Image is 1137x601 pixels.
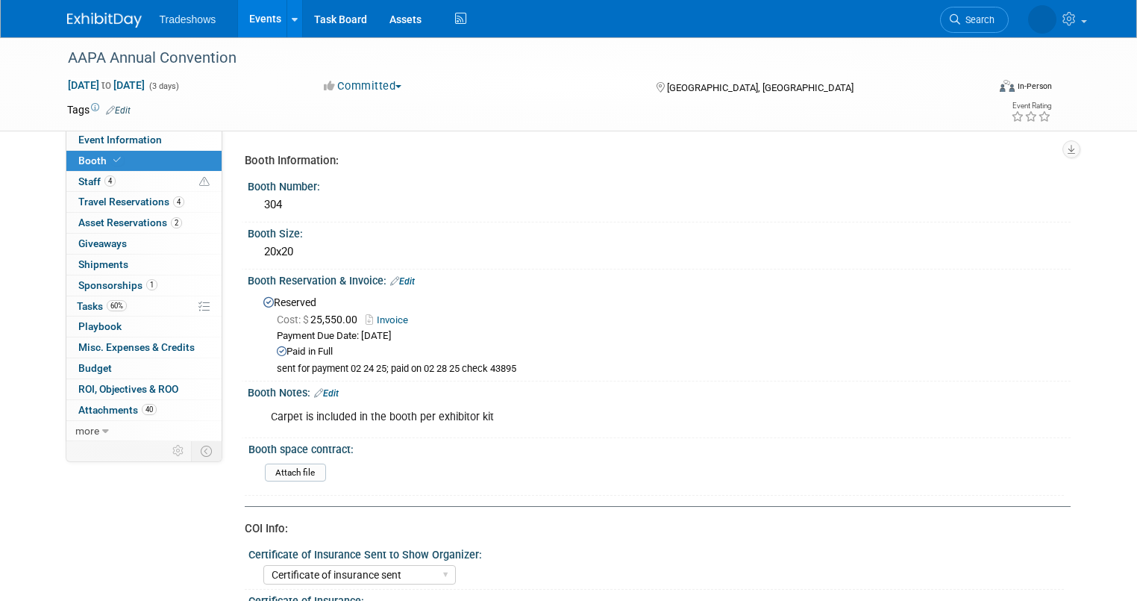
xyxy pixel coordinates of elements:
span: Budget [78,362,112,374]
a: ROI, Objectives & ROO [66,379,222,399]
span: 4 [104,175,116,187]
img: ExhibitDay [67,13,142,28]
a: Staff4 [66,172,222,192]
img: Format-Inperson.png [1000,80,1015,92]
span: Staff [78,175,116,187]
span: Asset Reservations [78,217,182,228]
td: Toggle Event Tabs [191,441,222,461]
div: Carpet is included in the booth per exhibitor kit [260,402,911,432]
img: Kay Reynolds [1028,5,1056,34]
div: Certificate of Insurance Sent to Show Organizer: [248,544,1064,562]
span: to [99,79,113,91]
a: Giveaways [66,234,222,254]
a: Edit [314,388,339,399]
span: Playbook [78,320,122,332]
div: Booth Notes: [248,382,1071,401]
div: sent for payment 02 24 25; paid on 02 28 25 check 43895 [277,363,1059,376]
a: Budget [66,358,222,379]
span: 2 [171,217,182,228]
span: [GEOGRAPHIC_DATA], [GEOGRAPHIC_DATA] [667,82,853,93]
span: 1 [146,279,157,290]
div: Event Rating [1011,102,1051,110]
span: Travel Reservations [78,196,184,208]
span: Cost: $ [277,314,310,326]
div: Booth Size: [248,222,1071,241]
a: Edit [390,276,415,287]
span: Giveaways [78,237,127,249]
td: Tags [67,102,131,117]
a: Booth [66,151,222,171]
a: Sponsorships1 [66,275,222,296]
a: Event Information [66,130,222,150]
span: Shipments [78,258,128,270]
div: AAPA Annual Convention [63,45,968,72]
span: 60% [107,300,127,311]
div: Booth Reservation & Invoice: [248,270,1071,289]
div: COI Info: [245,521,1059,537]
div: Payment Due Date: [DATE] [277,329,1059,343]
div: Event Format [906,78,1052,100]
a: Edit [106,105,131,116]
div: Paid in Full [277,345,1059,359]
a: Invoice [366,314,416,326]
div: In-Person [1017,81,1052,92]
span: Sponsorships [78,279,157,291]
a: Playbook [66,317,222,337]
a: Tasks60% [66,296,222,317]
div: Booth Number: [248,175,1071,194]
span: Search [960,14,995,25]
a: Travel Reservations4 [66,192,222,212]
span: more [75,425,99,437]
span: Event Information [78,134,162,146]
a: Misc. Expenses & Credits [66,337,222,358]
a: Search [940,7,1009,33]
div: Booth space contract: [248,438,1064,457]
span: 4 [173,196,184,208]
span: (3 days) [148,81,179,91]
span: Attachments [78,404,157,416]
div: 304 [259,193,1059,217]
a: Asset Reservations2 [66,213,222,233]
a: more [66,421,222,441]
a: Attachments40 [66,400,222,420]
span: Misc. Expenses & Credits [78,341,195,353]
span: Tasks [77,300,127,312]
span: ROI, Objectives & ROO [78,383,178,395]
button: Committed [319,78,407,94]
span: 40 [142,404,157,415]
a: Shipments [66,255,222,275]
div: Reserved [259,291,1059,376]
span: Tradeshows [160,13,216,25]
span: Booth [78,155,124,166]
td: Personalize Event Tab Strip [166,441,192,461]
span: 25,550.00 [277,314,363,326]
div: Booth Information: [245,153,1059,169]
span: Potential Scheduling Conflict -- at least one attendee is tagged in another overlapping event. [199,175,210,189]
div: 20x20 [259,240,1059,264]
span: [DATE] [DATE] [67,78,145,92]
i: Booth reservation complete [113,156,121,164]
